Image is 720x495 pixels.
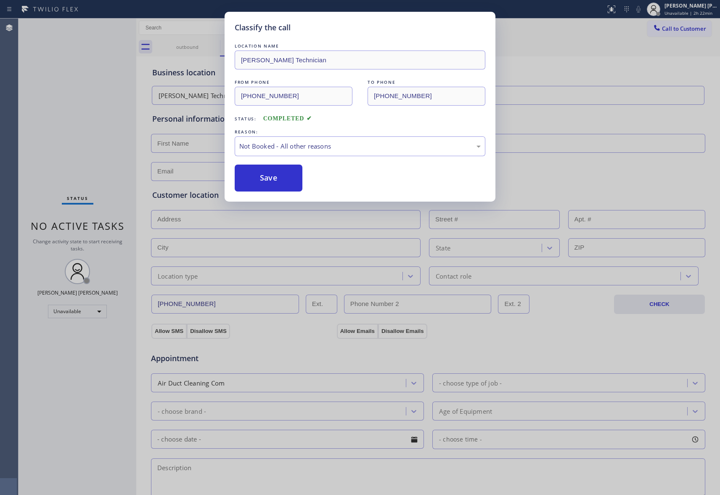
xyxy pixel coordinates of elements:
[235,165,302,192] button: Save
[235,42,485,51] div: LOCATION NAME
[368,87,485,106] input: To phone
[235,87,352,106] input: From phone
[239,141,481,151] div: Not Booked - All other reasons
[235,22,291,33] h5: Classify the call
[235,78,352,87] div: FROM PHONE
[368,78,485,87] div: TO PHONE
[235,116,257,122] span: Status:
[235,128,485,136] div: REASON:
[263,115,312,122] span: COMPLETED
